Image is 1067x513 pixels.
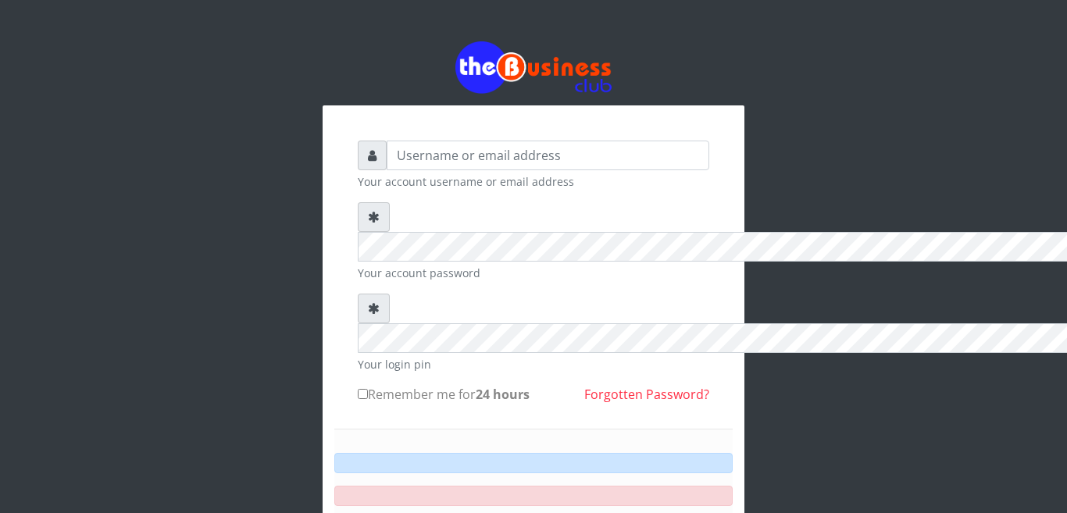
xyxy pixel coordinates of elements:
small: Your account password [358,265,709,281]
input: Remember me for24 hours [358,389,368,399]
label: Remember me for [358,385,530,404]
small: Your login pin [358,356,709,372]
b: 24 hours [476,386,530,403]
input: Username or email address [387,141,709,170]
a: Forgotten Password? [584,386,709,403]
small: Your account username or email address [358,173,709,190]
